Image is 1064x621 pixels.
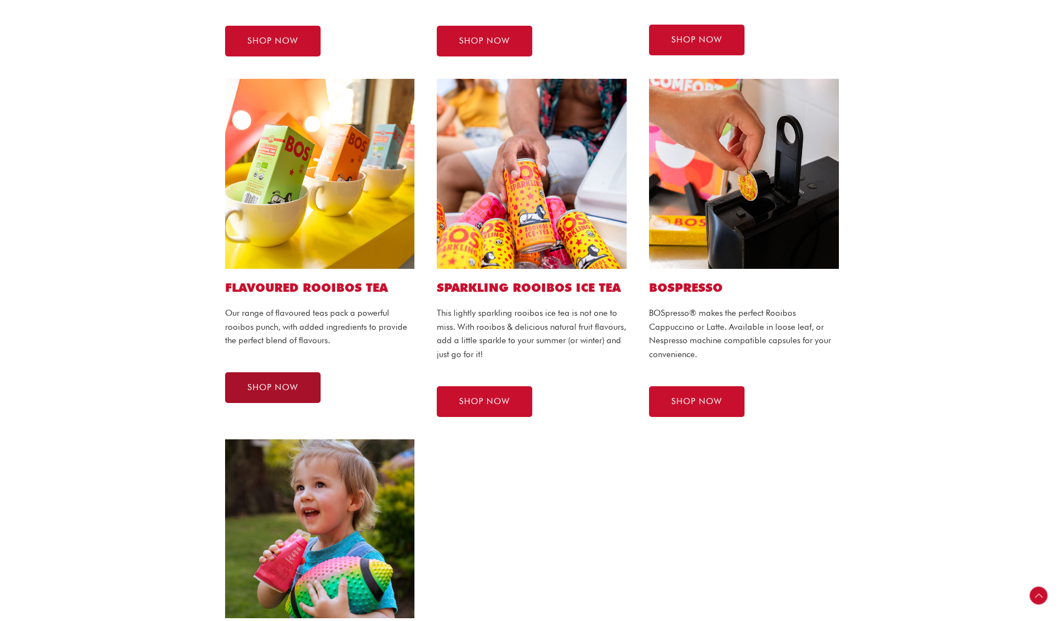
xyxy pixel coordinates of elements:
h2: SPARKLING ROOIBOS ICE TEA [437,280,627,295]
h2: Flavoured ROOIBOS TEA [225,280,415,295]
span: SHOP NOW [459,37,510,45]
span: SHOP NOW [247,383,298,392]
span: SHOP NOW [671,397,722,406]
span: SHOP NOW [247,37,298,45]
img: Cherry_Ice Bosbrands [225,439,415,618]
a: SHOP NOW [225,372,321,403]
p: Our range of flavoured teas pack a powerful rooibos punch, with added ingredients to provide the ... [225,306,415,348]
h2: BOSPRESSO [649,280,839,295]
span: SHOP NOW [459,397,510,406]
a: SHOP NOW [225,26,321,56]
span: SHOP NOW [671,36,722,44]
a: SHOP NOW [649,25,745,55]
p: BOSpresso® makes the perfect Rooibos Cappuccino or Latte. Available in loose leaf, or Nespresso m... [649,306,839,362]
a: SHOP NOW [437,26,532,56]
a: SHOP NOW [437,386,532,417]
a: SHOP NOW [649,386,745,417]
img: bospresso capsule website1 [649,79,839,269]
p: This lightly sparkling rooibos ice tea is not one to miss. With rooibos & delicious natural fruit... [437,306,627,362]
